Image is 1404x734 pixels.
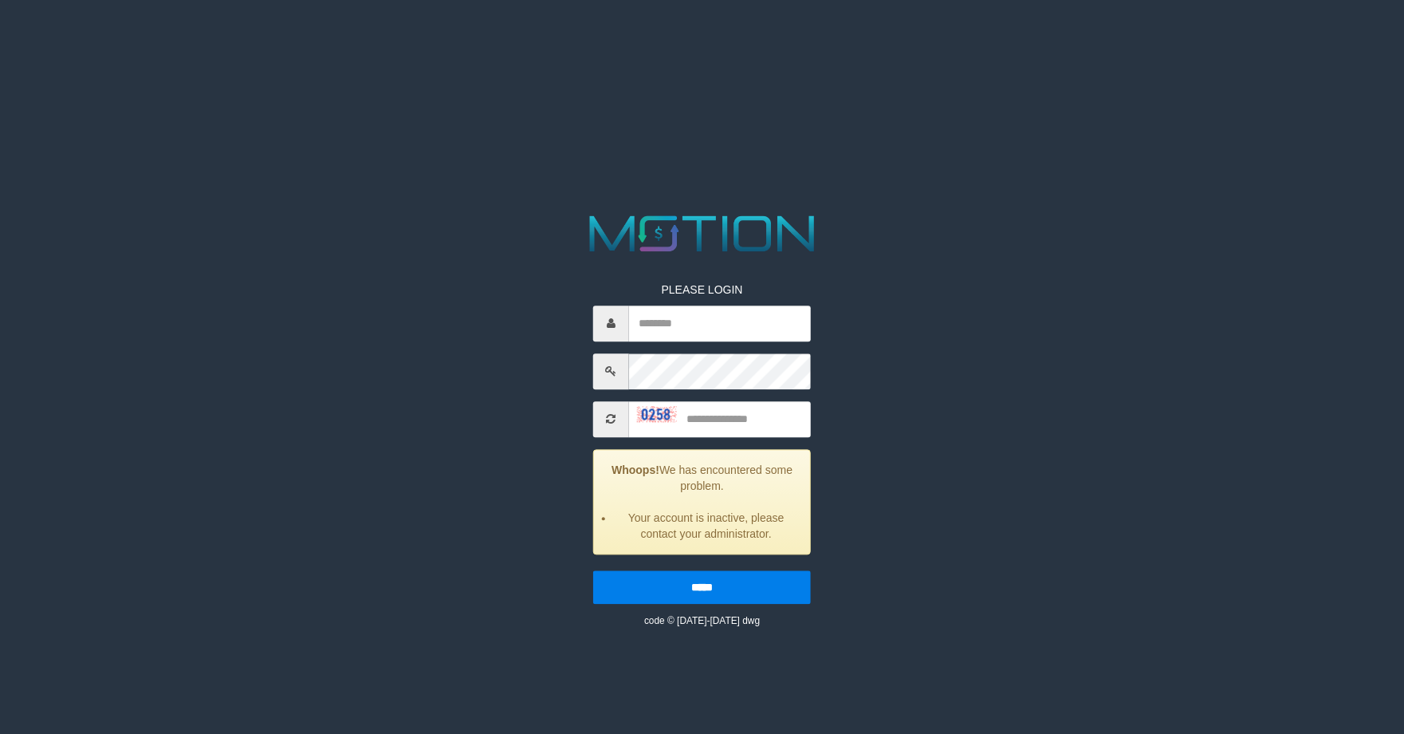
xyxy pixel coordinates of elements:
[593,282,811,298] p: PLEASE LOGIN
[637,406,677,422] img: captcha
[612,464,659,476] strong: Whoops!
[593,449,811,554] div: We has encountered some problem.
[644,615,760,626] small: code © [DATE]-[DATE] dwg
[614,510,798,542] li: Your account is inactive, please contact your administrator.
[579,209,824,258] img: MOTION_logo.png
